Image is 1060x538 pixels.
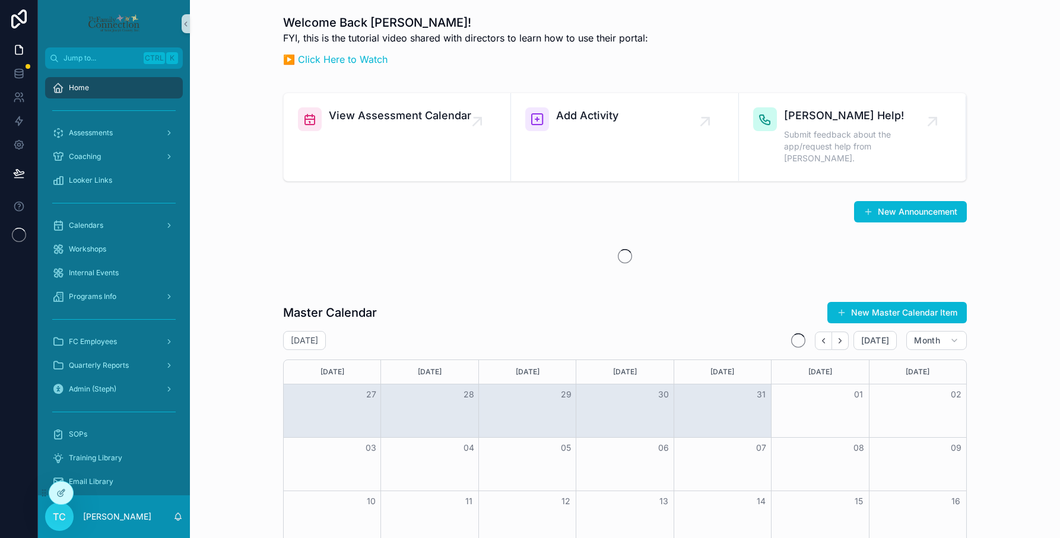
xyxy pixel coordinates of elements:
button: [DATE] [853,331,897,350]
button: 08 [852,441,866,455]
div: [DATE] [773,360,867,384]
span: Quarterly Reports [69,361,129,370]
span: Internal Events [69,268,119,278]
span: Admin (Steph) [69,384,116,394]
button: 31 [754,387,768,402]
button: 15 [852,494,866,508]
button: 02 [949,387,963,402]
span: Jump to... [64,53,139,63]
button: 09 [949,441,963,455]
div: [DATE] [383,360,476,384]
button: 16 [949,494,963,508]
div: scrollable content [38,69,190,495]
span: Programs Info [69,292,116,301]
button: 30 [656,387,671,402]
a: Email Library [45,471,183,492]
a: Calendars [45,215,183,236]
span: Assessments [69,128,113,138]
span: Add Activity [556,107,618,124]
a: Home [45,77,183,98]
a: FC Employees [45,331,183,352]
button: 11 [462,494,476,508]
button: 13 [656,494,671,508]
button: 05 [559,441,573,455]
a: Training Library [45,447,183,469]
a: Add Activity [511,93,738,181]
span: Workshops [69,244,106,254]
span: Coaching [69,152,101,161]
a: Admin (Steph) [45,378,183,400]
div: [DATE] [285,360,379,384]
a: SOPs [45,424,183,445]
a: Coaching [45,146,183,167]
button: 03 [364,441,378,455]
button: New Master Calendar Item [827,302,967,323]
span: K [167,53,177,63]
span: SOPs [69,429,87,439]
button: 29 [559,387,573,402]
span: Looker Links [69,176,112,185]
button: Back [815,332,832,350]
span: Submit feedback about the app/request help from [PERSON_NAME]. [784,129,932,164]
button: 04 [462,441,476,455]
button: 28 [462,387,476,402]
span: [DATE] [861,335,889,346]
div: [DATE] [871,360,964,384]
a: Looker Links [45,170,183,191]
button: 14 [754,494,768,508]
span: [PERSON_NAME] Help! [784,107,932,124]
h2: [DATE] [291,335,318,346]
h1: Welcome Back [PERSON_NAME]! [283,14,648,31]
span: View Assessment Calendar [329,107,471,124]
p: [PERSON_NAME] [83,511,151,523]
a: Internal Events [45,262,183,284]
a: [PERSON_NAME] Help!Submit feedback about the app/request help from [PERSON_NAME]. [739,93,966,181]
a: ▶️ Click Here to Watch [283,53,388,65]
a: Workshops [45,238,183,260]
p: FYI, this is the tutorial video shared with directors to learn how to use their portal: [283,31,648,45]
span: Ctrl [144,52,165,64]
span: Home [69,83,89,93]
a: View Assessment Calendar [284,93,511,181]
a: Assessments [45,122,183,144]
span: TC [53,510,66,524]
img: App logo [87,14,140,33]
h1: Master Calendar [283,304,377,321]
span: Month [914,335,940,346]
button: 10 [364,494,378,508]
div: [DATE] [481,360,574,384]
div: [DATE] [578,360,671,384]
button: 07 [754,441,768,455]
button: 01 [852,387,866,402]
button: Next [832,332,849,350]
div: [DATE] [676,360,769,384]
button: 12 [559,494,573,508]
button: Jump to...CtrlK [45,47,183,69]
button: 06 [656,441,671,455]
a: Programs Info [45,286,183,307]
button: Month [906,331,967,350]
span: Email Library [69,477,113,486]
span: Calendars [69,221,103,230]
span: FC Employees [69,337,117,346]
button: 27 [364,387,378,402]
button: New Announcement [854,201,967,222]
a: Quarterly Reports [45,355,183,376]
span: Training Library [69,453,122,463]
